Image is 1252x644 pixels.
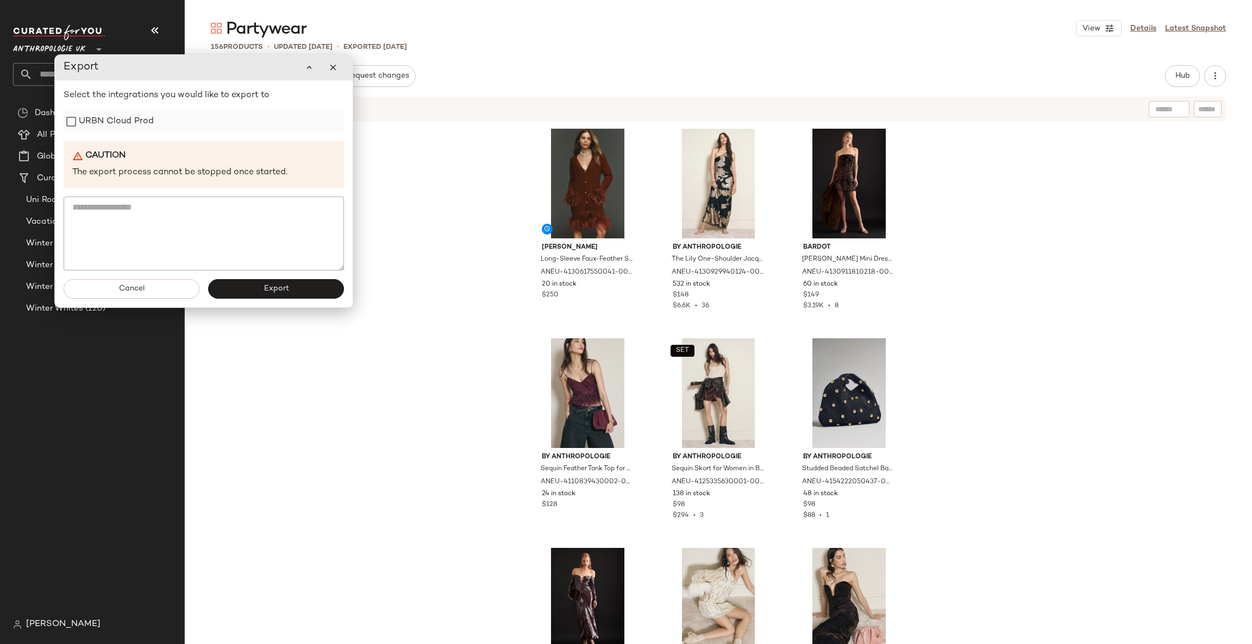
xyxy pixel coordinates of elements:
span: Sequin Feather Tank Top for Women in Purple, Viscose, Size Uk 10 by Anthropologie [541,464,633,474]
span: $3.19K [803,302,824,310]
span: $98 [673,500,685,510]
span: The Lily One-Shoulder Jacquard Midi Slip Dress for Women in Black, Polyester/Viscose, Size Uk 8 p... [672,255,763,264]
span: Winter Whites [26,302,83,315]
p: The export process cannot be stopped once started. [72,167,335,179]
span: 24 in stock [542,489,575,499]
span: ANEU-4125335630001-000-020 [672,477,763,487]
img: 4125335630001_020_e20 [664,338,773,448]
div: Products [211,42,263,53]
img: 4110839430002_054_e20 [533,338,642,448]
span: Studded Beaded Satchel Bag for Women in Black, Cotton/Glass/Iron by Anthropologie [802,464,894,474]
img: 4130911810218_020_e [794,129,904,238]
span: $250 [542,291,559,300]
span: Bardot [803,243,895,252]
span: 156 [211,43,223,51]
span: ANEU-4110839430002-000-054 [541,477,633,487]
img: 4130929940124_001_e20 [664,129,773,238]
span: Winter Wedding Guest [26,281,117,293]
span: ANEU-4130911810218-000-020 [802,268,894,277]
span: $88 [803,512,815,519]
span: $148 [673,291,688,300]
span: 138 in stock [673,489,710,499]
span: [PERSON_NAME] [26,618,101,631]
img: cfy_white_logo.C9jOOHJF.svg [13,25,105,40]
span: $6.6K [673,302,691,310]
span: [PERSON_NAME] [542,243,634,252]
span: [PERSON_NAME] Mini Dress for Women in Brown, Polyester, Size Uk 16 by Bardot at Anthropologie [802,255,894,264]
span: Vacation: Co-ords [26,216,99,228]
span: Sequin Skort for Women in Brown, Polyester/Elastane, Size Uk 12 by Anthropologie [672,464,763,474]
span: Hub [1175,72,1190,80]
span: ANEU-4130617550041-000-061 [541,268,633,277]
span: 1 [826,512,829,519]
button: SET [671,345,694,357]
span: $128 [542,500,557,510]
span: Curations [37,172,76,185]
span: 20 in stock [542,280,577,289]
span: 3 [700,512,704,519]
span: All Products [37,129,85,141]
span: Anthropologie UK [13,37,86,56]
img: 4130617550041_061_b [533,129,642,238]
span: Dashboard [35,107,78,119]
span: By Anthropologie [803,452,895,462]
span: • [815,512,826,519]
button: Export [208,279,344,299]
a: Details [1130,23,1156,34]
span: 532 in stock [673,280,710,289]
span: Partywear [226,18,306,40]
span: ANEU-4154222050437-000-001 [802,477,894,487]
span: 48 in stock [803,489,838,499]
p: updated [DATE] [274,42,333,53]
span: • [689,512,700,519]
button: Request changes [340,65,416,87]
img: svg%3e [211,23,222,34]
span: (120) [83,302,106,315]
span: Global Clipboards [37,150,108,163]
span: • [824,302,835,310]
span: Export [263,285,289,293]
span: By Anthropologie [673,452,765,462]
span: Winter Shop: Clothing [26,259,114,272]
span: SET [675,347,689,355]
span: $98 [803,500,815,510]
p: Select the integrations you would like to export to [64,89,344,102]
span: 36 [702,302,709,310]
span: • [267,41,270,53]
span: View [1082,24,1100,33]
p: Exported [DATE] [343,42,407,53]
span: • [691,302,702,310]
span: By Anthropologie [542,452,634,462]
span: $294 [673,512,689,519]
span: 60 in stock [803,280,838,289]
img: 102422953_001_b [794,338,904,448]
span: Winter Home Accessories [26,237,129,250]
button: Hub [1165,65,1200,87]
span: 8 [835,302,838,310]
button: View [1076,20,1122,36]
span: • [337,41,339,53]
span: By Anthropologie [673,243,765,252]
img: svg%3e [17,108,28,118]
span: ANEU-4130929940124-000-001 [672,268,763,277]
a: Latest Snapshot [1165,23,1226,34]
img: svg%3e [13,620,22,629]
span: Request changes [346,72,409,80]
span: Long-Sleeve Faux-Feather Sweater Mini Dress for Women in Purple, Polyester/Acrylic/Elastane, Size... [541,255,633,264]
span: $149 [803,291,819,300]
span: Uni Room [26,194,64,206]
